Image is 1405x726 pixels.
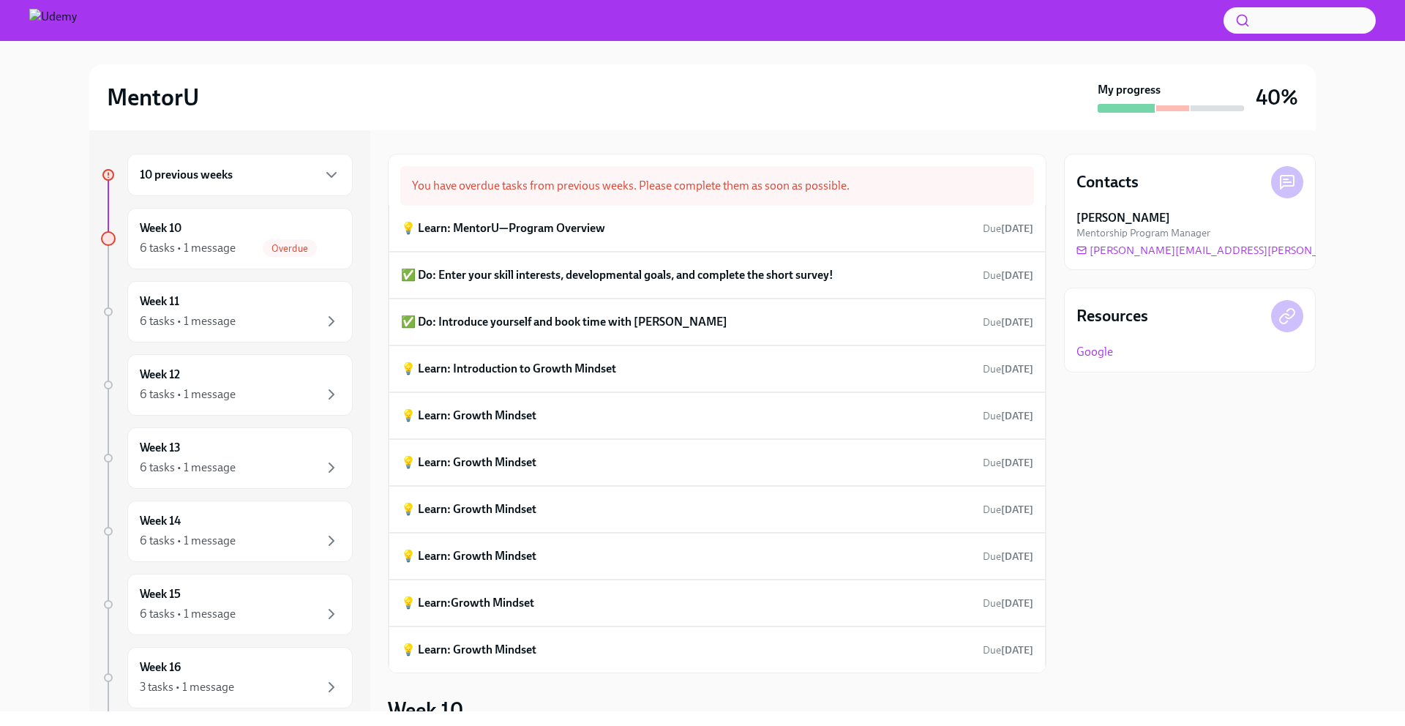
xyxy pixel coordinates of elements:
span: Due [983,644,1033,656]
h6: ✅ Do: Introduce yourself and book time with [PERSON_NAME] [401,314,727,330]
h2: MentorU [107,83,199,112]
h6: ✅ Do: Enter your skill interests, developmental goals, and complete the short survey! [401,267,833,283]
h3: 40% [1256,84,1298,111]
a: Week 156 tasks • 1 message [101,574,353,635]
span: Due [983,410,1033,422]
h6: 💡 Learn: MentorU—Program Overview [401,220,605,236]
span: June 7th, 2025 05:00 [983,269,1033,282]
span: Due [983,363,1033,375]
div: 6 tasks • 1 message [140,240,236,256]
a: 💡 Learn: MentorU—Program OverviewDue[DATE] [401,217,1033,239]
h6: 10 previous weeks [140,167,233,183]
a: 💡 Learn: Growth MindsetDue[DATE] [401,405,1033,427]
h6: 💡 Learn: Growth Mindset [401,454,536,471]
span: July 26th, 2025 05:00 [983,596,1033,610]
strong: [DATE] [1001,316,1033,329]
a: Google [1076,344,1113,360]
span: June 21st, 2025 05:00 [983,362,1033,376]
span: June 7th, 2025 05:00 [983,222,1033,236]
h6: 💡 Learn: Growth Mindset [401,548,536,564]
h6: Week 14 [140,513,181,529]
strong: My progress [1098,82,1161,98]
h4: Resources [1076,305,1148,327]
a: Week 146 tasks • 1 message [101,501,353,562]
strong: [DATE] [1001,363,1033,375]
div: 6 tasks • 1 message [140,460,236,476]
strong: [DATE] [1001,504,1033,516]
strong: [DATE] [1001,550,1033,563]
h6: 💡 Learn: Growth Mindset [401,408,536,424]
a: 💡 Learn: Growth MindsetDue[DATE] [401,452,1033,474]
div: 3 tasks • 1 message [140,679,234,695]
span: Due [983,269,1033,282]
span: Overdue [263,243,317,254]
span: Due [983,550,1033,563]
strong: [DATE] [1001,644,1033,656]
div: 10 previous weeks [127,154,353,196]
h3: Week 10 [388,697,463,723]
span: July 19th, 2025 05:00 [983,550,1033,564]
span: Due [983,222,1033,235]
a: Week 136 tasks • 1 message [101,427,353,489]
a: Week 126 tasks • 1 message [101,354,353,416]
span: June 28th, 2025 05:00 [983,409,1033,423]
strong: [DATE] [1001,410,1033,422]
a: 💡 Learn: Growth MindsetDue[DATE] [401,498,1033,520]
h6: Week 15 [140,586,181,602]
span: Due [983,457,1033,469]
a: Week 116 tasks • 1 message [101,281,353,343]
a: ✅ Do: Introduce yourself and book time with [PERSON_NAME]Due[DATE] [401,311,1033,333]
strong: [PERSON_NAME] [1076,210,1170,226]
span: July 5th, 2025 05:00 [983,456,1033,470]
h4: Contacts [1076,171,1139,193]
strong: [DATE] [1001,597,1033,610]
h6: Week 12 [140,367,180,383]
a: ✅ Do: Enter your skill interests, developmental goals, and complete the short survey!Due[DATE] [401,264,1033,286]
div: You have overdue tasks from previous weeks. Please complete them as soon as possible. [400,166,1034,206]
span: August 2nd, 2025 05:00 [983,643,1033,657]
h6: Week 10 [140,220,181,236]
img: Udemy [29,9,77,32]
h6: 💡 Learn: Growth Mindset [401,501,536,517]
a: 💡 Learn: Growth MindsetDue[DATE] [401,639,1033,661]
a: Week 106 tasks • 1 messageOverdue [101,208,353,269]
a: 💡 Learn:Growth MindsetDue[DATE] [401,592,1033,614]
h6: 💡 Learn:Growth Mindset [401,595,534,611]
strong: [DATE] [1001,222,1033,235]
h6: Week 16 [140,659,181,676]
span: Due [983,597,1033,610]
span: July 12th, 2025 05:00 [983,503,1033,517]
a: 💡 Learn: Introduction to Growth MindsetDue[DATE] [401,358,1033,380]
span: Due [983,504,1033,516]
div: 6 tasks • 1 message [140,313,236,329]
span: Mentorship Program Manager [1076,226,1210,240]
strong: [DATE] [1001,269,1033,282]
div: 6 tasks • 1 message [140,533,236,549]
h6: 💡 Learn: Introduction to Growth Mindset [401,361,616,377]
div: 6 tasks • 1 message [140,386,236,403]
h6: 💡 Learn: Growth Mindset [401,642,536,658]
h6: Week 11 [140,293,179,310]
div: 6 tasks • 1 message [140,606,236,622]
a: Week 163 tasks • 1 message [101,647,353,708]
span: June 14th, 2025 05:00 [983,315,1033,329]
strong: [DATE] [1001,457,1033,469]
h6: Week 13 [140,440,181,456]
a: 💡 Learn: Growth MindsetDue[DATE] [401,545,1033,567]
span: Due [983,316,1033,329]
